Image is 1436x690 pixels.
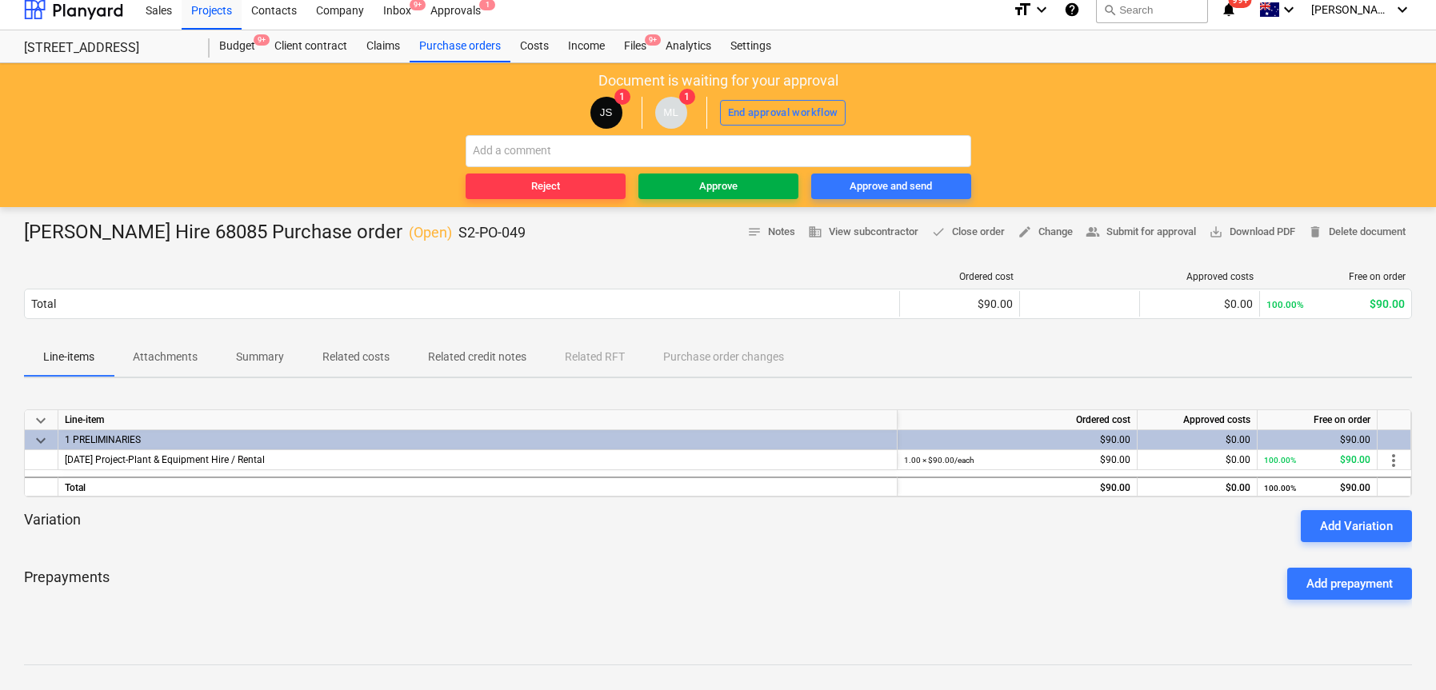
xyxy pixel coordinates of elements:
[466,135,971,167] input: Add a comment
[1264,450,1370,470] div: $90.00
[1144,430,1250,450] div: $0.00
[811,173,971,199] button: Approve and send
[1356,613,1436,690] iframe: Chat Widget
[1264,478,1370,498] div: $90.00
[409,223,452,242] p: ( Open )
[1287,568,1412,600] button: Add prepayment
[1018,223,1073,241] span: Change
[614,30,656,62] a: Files9+
[904,456,974,465] small: 1.00 × $90.00 / each
[1264,456,1296,465] small: 100.00%
[531,177,560,196] div: Reject
[614,89,630,105] span: 1
[656,30,721,62] a: Analytics
[1209,223,1295,241] span: Download PDF
[925,220,1011,245] button: Close order
[1264,484,1296,493] small: 100.00%
[1306,573,1393,594] div: Add prepayment
[590,97,622,129] div: Jacob Salta
[65,430,890,449] div: 1 PRELIMINARIES
[904,450,1130,470] div: $90.00
[904,478,1130,498] div: $90.00
[1311,3,1391,16] span: [PERSON_NAME]
[466,173,626,199] button: Reject
[265,30,357,62] a: Client contract
[747,223,795,241] span: Notes
[43,349,94,365] p: Line-items
[24,510,81,542] p: Variation
[31,411,50,430] span: keyboard_arrow_down
[357,30,410,62] a: Claims
[931,225,946,239] span: done
[638,173,798,199] button: Approve
[236,349,284,365] p: Summary
[133,349,198,365] p: Attachments
[1302,220,1412,245] button: Delete document
[65,454,265,465] span: 3-01-16 Project-Plant & Equipment Hire / Rental
[808,223,918,241] span: View subcontractor
[898,410,1138,430] div: Ordered cost
[598,71,838,90] p: Document is waiting for your approval
[679,89,695,105] span: 1
[747,225,762,239] span: notes
[458,223,526,242] p: S2-PO-049
[850,177,932,196] div: Approve and send
[1266,297,1405,310] div: $90.00
[728,104,838,122] div: End approval workflow
[1264,430,1370,450] div: $90.00
[808,225,822,239] span: business
[906,297,1013,310] div: $90.00
[741,220,802,245] button: Notes
[1144,478,1250,498] div: $0.00
[24,40,190,57] div: [STREET_ADDRESS]
[24,568,110,600] p: Prepayments
[1308,225,1322,239] span: delete
[1209,225,1223,239] span: save_alt
[1308,223,1406,241] span: Delete document
[58,410,898,430] div: Line-item
[558,30,614,62] a: Income
[600,106,613,118] span: JS
[1146,297,1253,310] div: $0.00
[1144,450,1250,470] div: $0.00
[210,30,265,62] div: Budget
[1258,410,1378,430] div: Free on order
[254,34,270,46] span: 9+
[210,30,265,62] a: Budget9+
[24,220,526,245] div: [PERSON_NAME] Hire 68085 Purchase order
[1018,225,1032,239] span: edit
[655,97,687,129] div: Matt Lebon
[31,431,50,450] span: keyboard_arrow_down
[1320,516,1393,536] div: Add Variation
[645,34,661,46] span: 9+
[1079,220,1202,245] button: Submit for approval
[1103,3,1116,16] span: search
[931,223,1005,241] span: Close order
[510,30,558,62] a: Costs
[1301,510,1412,542] button: Add Variation
[1138,410,1258,430] div: Approved costs
[663,106,678,118] span: ML
[58,477,898,497] div: Total
[410,30,510,62] a: Purchase orders
[1086,223,1196,241] span: Submit for approval
[614,30,656,62] div: Files
[720,100,846,126] button: End approval workflow
[428,349,526,365] p: Related credit notes
[1202,220,1302,245] button: Download PDF
[1266,299,1304,310] small: 100.00%
[1086,225,1100,239] span: people_alt
[1146,271,1254,282] div: Approved costs
[802,220,925,245] button: View subcontractor
[1384,451,1403,470] span: more_vert
[322,349,390,365] p: Related costs
[699,177,738,196] div: Approve
[721,30,781,62] a: Settings
[31,297,56,310] div: Total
